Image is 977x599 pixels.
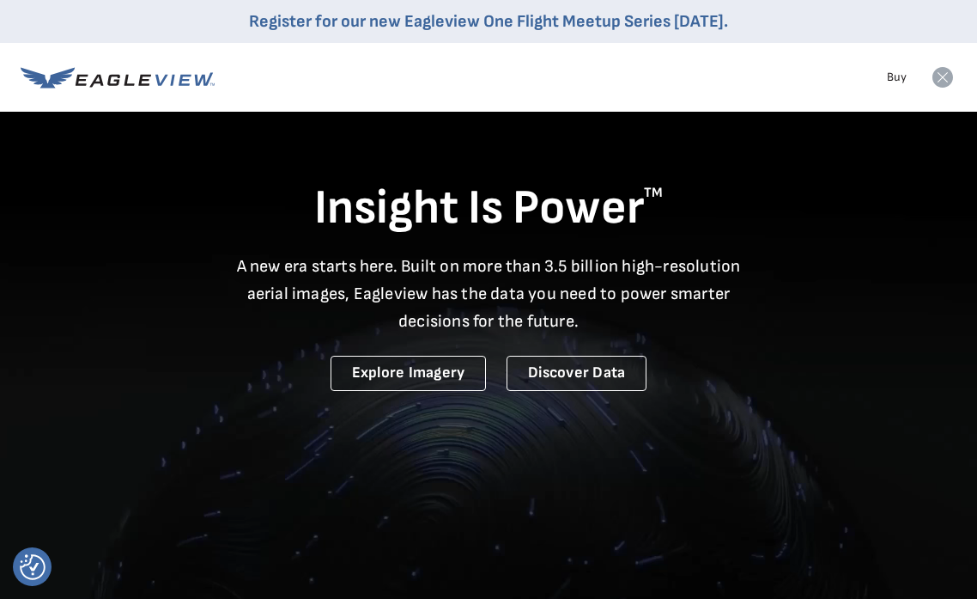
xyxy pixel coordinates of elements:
img: Revisit consent button [20,554,46,580]
button: Consent Preferences [20,554,46,580]
a: Discover Data [507,356,646,391]
sup: TM [644,185,663,201]
h1: Insight Is Power [21,179,956,239]
p: A new era starts here. Built on more than 3.5 billion high-resolution aerial images, Eagleview ha... [226,253,751,335]
a: Register for our new Eagleview One Flight Meetup Series [DATE]. [249,11,728,32]
a: Buy [887,70,907,85]
a: Explore Imagery [331,356,487,391]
